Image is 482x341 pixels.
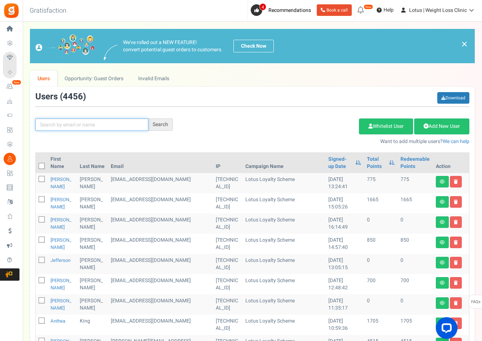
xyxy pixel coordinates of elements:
td: 0 [364,254,398,274]
a: Whitelist User [359,118,413,134]
a: Jefferson [51,257,70,264]
i: View details [440,240,445,245]
th: Last Name [77,153,108,173]
td: [PERSON_NAME] [77,234,108,254]
td: customer [108,274,212,294]
a: Signed-up Date [328,156,352,170]
td: [DATE] 13:24:41 [325,173,364,193]
td: [TECHNICAL_ID] [213,315,243,335]
a: Add New User [414,118,469,134]
td: customer [108,315,212,335]
td: customer [108,254,212,274]
a: [PERSON_NAME] [51,176,71,190]
td: [PERSON_NAME] [77,213,108,234]
td: King [77,315,108,335]
i: View details [440,260,445,265]
a: × [461,40,468,48]
a: New [3,81,19,93]
td: [TECHNICAL_ID] [213,234,243,254]
td: Lotus Loyalty Scheme [242,254,325,274]
div: Search [148,118,173,131]
td: [PERSON_NAME] [77,294,108,315]
th: Action [433,153,469,173]
td: customer [108,234,212,254]
p: Want to add multiple users? [184,138,469,145]
td: [DATE] 16:14:49 [325,213,364,234]
td: Lotus Loyalty Scheme [242,315,325,335]
th: IP [213,153,243,173]
td: 0 [364,213,398,234]
i: Delete user [454,281,458,285]
td: customer [108,193,212,213]
a: Opportunity: Guest Orders [57,70,131,87]
a: Check Now [233,40,274,52]
td: [DATE] 11:35:17 [325,294,364,315]
td: 850 [398,234,433,254]
td: 1705 [398,315,433,335]
a: [PERSON_NAME] [51,277,71,291]
td: [TECHNICAL_ID] [213,193,243,213]
i: View details [440,180,445,184]
i: Delete user [454,180,458,184]
td: [PERSON_NAME] [77,193,108,213]
a: Redeemable Points [400,156,430,170]
i: Delete user [454,260,458,265]
i: Delete user [454,301,458,305]
h3: Users ( ) [35,92,86,102]
td: Lotus Loyalty Scheme [242,274,325,294]
th: Campaign Name [242,153,325,173]
td: 1665 [398,193,433,213]
td: 0 [398,294,433,315]
h3: Gratisfaction [22,4,74,18]
td: 850 [364,234,398,254]
td: [TECHNICAL_ID] [213,254,243,274]
td: [DATE] 15:05:26 [325,193,364,213]
img: Gratisfaction [3,3,19,19]
td: 775 [364,173,398,193]
td: [DATE] 12:48:42 [325,274,364,294]
span: FAQs [471,295,481,309]
a: Book a call [317,4,352,16]
span: Help [382,7,394,14]
a: 4 Recommendations [251,4,314,16]
span: 4 [259,3,266,10]
i: Delete user [454,220,458,224]
a: We can help [443,138,469,145]
span: 4456 [63,90,83,103]
a: Anthea [51,318,65,324]
img: images [104,45,118,60]
td: customer [108,213,212,234]
span: Recommendations [268,7,311,14]
i: View details [440,301,445,305]
td: 0 [364,294,398,315]
i: Delete user [454,200,458,204]
img: images [35,34,95,58]
a: Help [374,4,396,16]
i: Delete user [454,240,458,245]
td: customer [108,294,212,315]
a: [PERSON_NAME] [51,216,71,230]
a: Download [437,92,469,104]
td: [EMAIL_ADDRESS][DOMAIN_NAME] [108,173,212,193]
td: 700 [364,274,398,294]
td: 700 [398,274,433,294]
a: [PERSON_NAME] [51,237,71,251]
td: Lotus Loyalty Scheme [242,294,325,315]
td: 0 [398,213,433,234]
td: Lotus Loyalty Scheme [242,173,325,193]
td: [DATE] 10:59:36 [325,315,364,335]
td: Lotus Loyalty Scheme [242,213,325,234]
td: [DATE] 14:57:40 [325,234,364,254]
th: First Name [48,153,77,173]
td: Lotus Loyalty Scheme [242,234,325,254]
td: [TECHNICAL_ID] [213,173,243,193]
input: Search by email or name [35,118,148,131]
th: Email [108,153,212,173]
td: [PERSON_NAME] [77,173,108,193]
i: View details [440,281,445,285]
a: Users [30,70,57,87]
em: New [364,4,373,9]
td: [TECHNICAL_ID] [213,274,243,294]
a: Invalid Emails [131,70,177,87]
